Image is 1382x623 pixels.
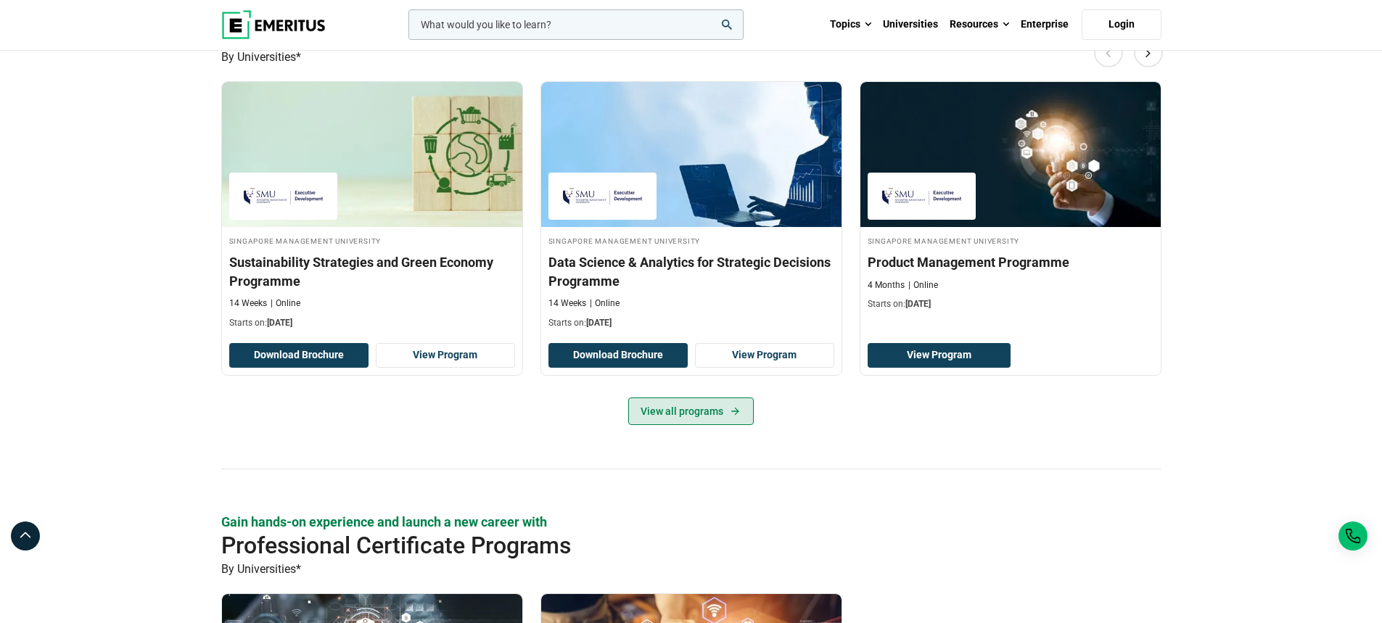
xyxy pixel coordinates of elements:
h2: Professional Certificate Programs [221,531,1067,560]
h3: Sustainability Strategies and Green Economy Programme [229,253,515,289]
a: View Program [376,343,515,368]
img: Data Science & Analytics for Strategic Decisions Programme | Online Data Science and Analytics Co... [541,82,842,227]
button: Next [1134,38,1163,67]
p: 14 Weeks [229,297,267,310]
span: [DATE] [267,318,292,328]
img: Singapore Management University [556,180,650,213]
a: Data Science and Analytics Course by Singapore Management University - September 30, 2025 Singapo... [541,82,842,337]
h4: Singapore Management University [229,234,515,247]
p: Starts on: [868,298,1153,310]
p: 14 Weeks [548,297,586,310]
button: Download Brochure [229,343,369,368]
p: By Universities* [221,48,1161,67]
span: [DATE] [586,318,612,328]
p: Online [590,297,620,310]
p: Online [908,279,938,292]
a: Login [1082,9,1161,40]
input: woocommerce-product-search-field-0 [408,9,744,40]
p: Online [271,297,300,310]
a: View all programs [628,397,754,425]
img: Singapore Management University [236,180,331,213]
p: 4 Months [868,279,905,292]
span: [DATE] [905,299,931,309]
button: Previous [1094,38,1123,67]
a: Product Design and Innovation Course by Singapore Management University - September 30, 2025 Sing... [860,82,1161,318]
img: Singapore Management University [875,180,969,213]
h3: Product Management Programme [868,253,1153,271]
h4: Singapore Management University [548,234,834,247]
a: Sustainability Course by Singapore Management University - September 30, 2025 Singapore Managemen... [222,82,522,337]
button: Download Brochure [548,343,688,368]
a: View Program [695,343,834,368]
a: View Program [868,343,1011,368]
p: Starts on: [548,317,834,329]
p: By Universities* [221,560,1161,579]
h4: Singapore Management University [868,234,1153,247]
h3: Data Science & Analytics for Strategic Decisions Programme [548,253,834,289]
p: Gain hands-on experience and launch a new career with [221,513,1161,531]
img: Product Management Programme | Online Product Design and Innovation Course [860,82,1161,227]
img: Sustainability Strategies and Green Economy Programme | Online Sustainability Course [222,82,522,227]
p: Starts on: [229,317,515,329]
